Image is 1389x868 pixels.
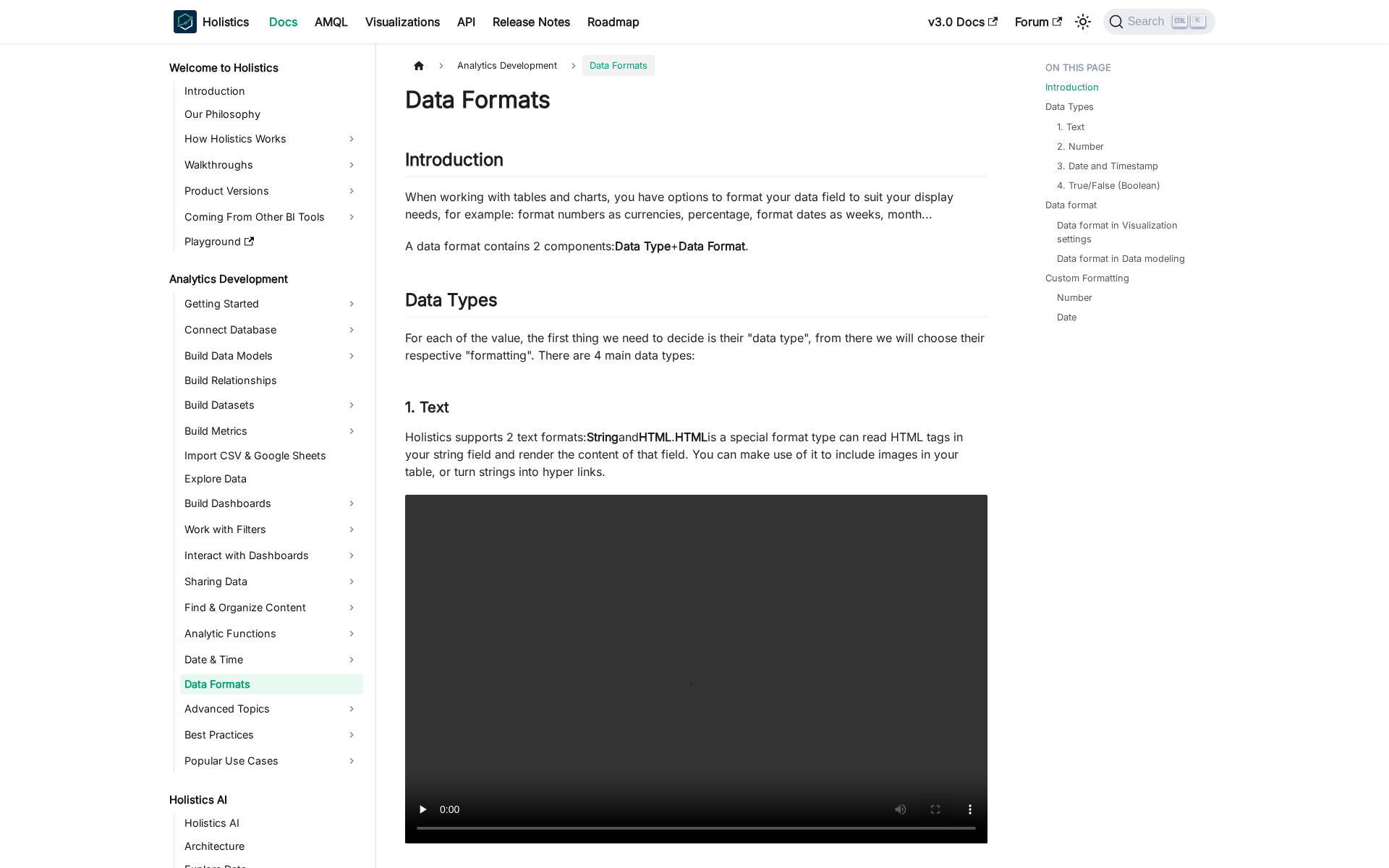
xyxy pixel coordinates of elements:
[180,231,363,252] a: Playground
[180,81,363,101] a: Introduction
[582,55,655,76] span: Data Formats
[180,370,363,391] a: Build Relationships
[405,55,433,76] a: Home page
[180,469,363,489] a: Explore Data
[450,55,564,76] span: Analytics Development
[180,723,363,746] a: Best Practices
[174,10,197,33] img: Holistics
[1103,9,1215,35] button: Search (Ctrl+K)
[449,10,484,33] a: API
[180,492,363,515] a: Build Dashboards
[180,622,363,645] a: Analytic Functions
[1191,14,1205,27] kbd: K
[180,596,363,619] a: Find & Organize Content
[306,10,357,33] a: AMQL
[1057,291,1092,305] a: Number
[165,790,363,810] a: Holistics AI
[260,10,306,33] a: Docs
[579,10,648,33] a: Roadmap
[180,318,363,341] a: Connect Database
[180,570,363,593] a: Sharing Data
[675,430,708,444] strong: HTML
[1071,10,1095,33] button: Switch between dark and light mode (currently light mode)
[1057,159,1158,173] a: 3. Date and Timestamp
[180,127,363,150] a: How Holistics Works
[165,58,363,78] a: Welcome to Holistics
[180,393,363,417] a: Build Datasets
[180,420,363,443] a: Build Metrics
[180,179,363,203] a: Product Versions
[919,10,1006,33] a: v3.0 Docs
[405,85,987,114] h1: Data Formats
[1057,140,1104,153] a: 2. Number
[1006,10,1071,33] a: Forum
[679,239,745,253] strong: Data Format
[180,344,363,367] a: Build Data Models
[180,813,363,833] a: Holistics AI
[1057,218,1201,246] a: Data format in Visualization settings
[1057,252,1185,265] a: Data format in Data modeling
[180,749,363,773] a: Popular Use Cases
[639,430,671,444] strong: HTML
[405,399,987,417] h3: 1. Text
[405,237,987,255] p: A data format contains 2 components: + .
[357,10,449,33] a: Visualizations
[587,430,619,444] strong: String
[180,544,363,567] a: Interact with Dashboards
[484,10,579,33] a: Release Notes
[180,104,363,124] a: Our Philosophy
[159,43,376,868] nav: Docs sidebar
[180,674,363,694] a: Data Formats
[405,55,987,76] nav: Breadcrumbs
[1123,15,1173,28] span: Search
[405,289,987,317] h2: Data Types
[1057,179,1160,192] a: 4. True/False (Boolean)
[180,153,363,176] a: Walkthroughs
[180,446,363,466] a: Import CSV & Google Sheets
[174,10,249,33] a: HolisticsHolistics
[180,292,363,315] a: Getting Started
[1045,198,1097,212] a: Data format
[615,239,671,253] strong: Data Type
[180,518,363,541] a: Work with Filters
[405,495,987,844] video: Your browser does not support embedding video, but you can .
[1045,100,1094,114] a: Data Types
[1057,310,1076,324] a: Date
[180,836,363,856] a: Architecture
[165,269,363,289] a: Analytics Development
[405,188,987,223] p: When working with tables and charts, you have options to format your data field to suit your disp...
[405,149,987,176] h2: Introduction
[1045,80,1099,94] a: Introduction
[405,329,987,364] p: For each of the value, the first thing we need to decide is their "data type", from there we will...
[203,13,249,30] b: Holistics
[405,428,987,480] p: Holistics supports 2 text formats: and . is a special format type can read HTML tags in your stri...
[180,648,363,671] a: Date & Time
[1057,120,1084,134] a: 1. Text
[1045,271,1129,285] a: Custom Formatting
[180,697,363,720] a: Advanced Topics
[180,205,363,229] a: Coming From Other BI Tools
